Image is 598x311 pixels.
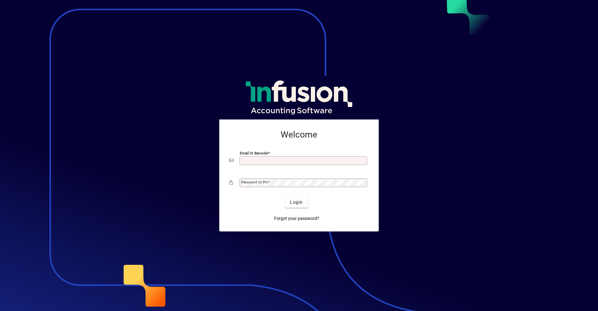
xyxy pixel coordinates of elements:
[240,151,268,155] mat-label: Email or Barcode
[285,197,308,208] button: Login
[241,180,268,184] mat-label: Password or Pin
[272,213,322,224] a: Forgot your password?
[229,129,369,140] h2: Welcome
[274,215,319,222] span: Forgot your password?
[290,199,303,206] span: Login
